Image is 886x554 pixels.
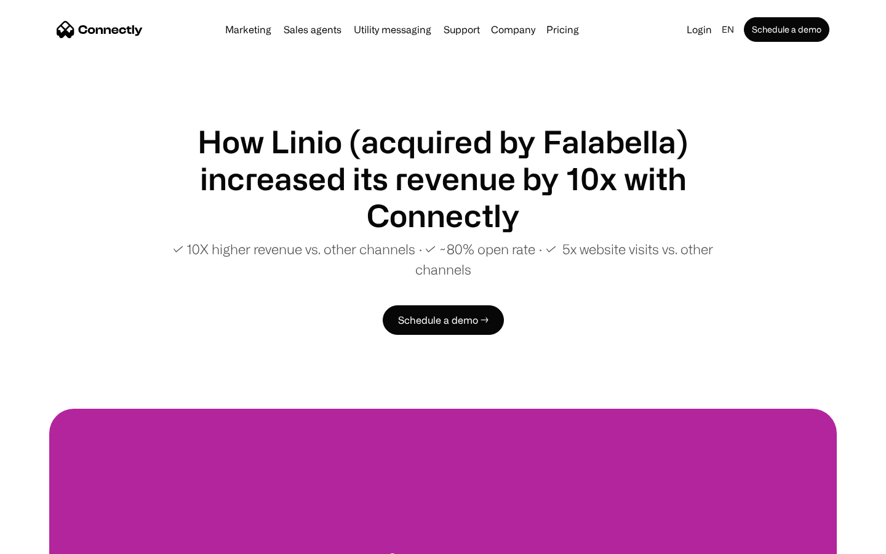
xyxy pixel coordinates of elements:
[220,25,276,34] a: Marketing
[491,21,535,38] div: Company
[722,21,734,38] div: en
[148,123,738,234] h1: How Linio (acquired by Falabella) increased its revenue by 10x with Connectly
[148,239,738,279] p: ✓ 10X higher revenue vs. other channels ∙ ✓ ~80% open rate ∙ ✓ 5x website visits vs. other channels
[541,25,584,34] a: Pricing
[12,531,74,550] aside: Language selected: English
[744,17,829,42] a: Schedule a demo
[439,25,485,34] a: Support
[279,25,346,34] a: Sales agents
[383,305,504,335] a: Schedule a demo →
[349,25,436,34] a: Utility messaging
[682,21,717,38] a: Login
[25,532,74,550] ul: Language list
